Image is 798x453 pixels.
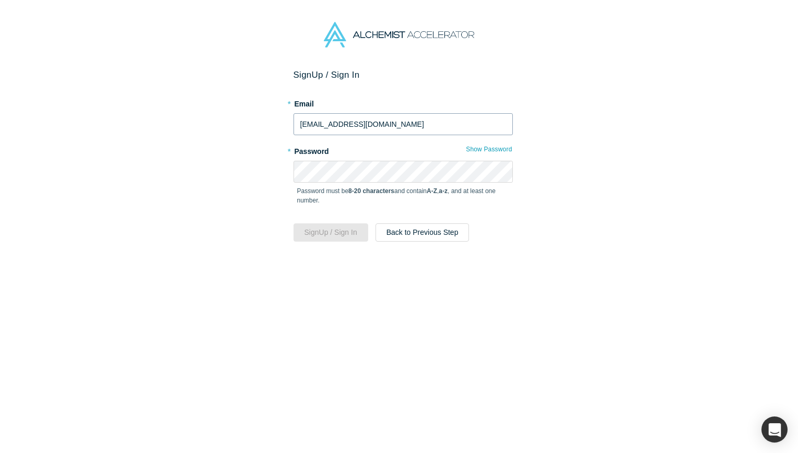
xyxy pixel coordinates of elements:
button: Back to Previous Step [375,223,470,242]
strong: A-Z [427,187,437,195]
strong: a-z [439,187,448,195]
label: Password [294,142,513,157]
button: Show Password [465,142,512,156]
strong: 8-20 characters [348,187,394,195]
h2: Sign Up / Sign In [294,69,513,80]
label: Email [294,95,513,110]
p: Password must be and contain , , and at least one number. [297,186,509,205]
button: SignUp / Sign In [294,223,368,242]
img: Alchemist Accelerator Logo [324,22,474,47]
